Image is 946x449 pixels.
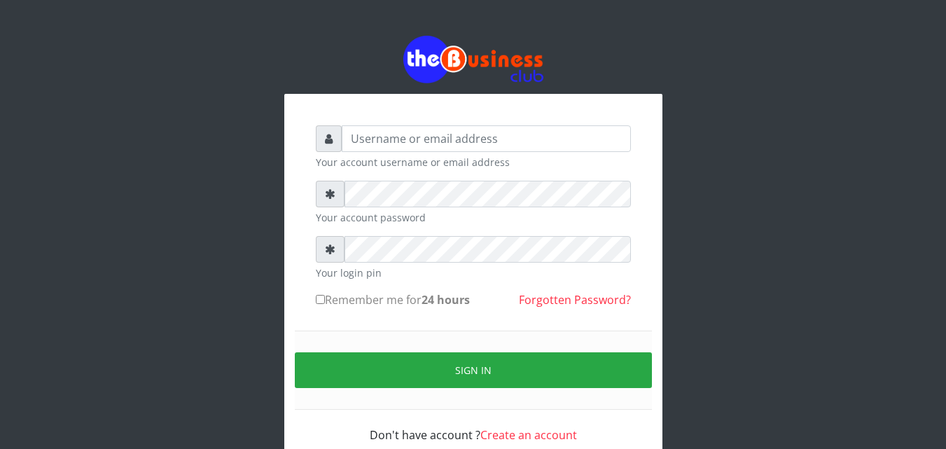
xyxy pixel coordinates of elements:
button: Sign in [295,352,652,388]
input: Remember me for24 hours [316,295,325,304]
small: Your account username or email address [316,155,631,170]
a: Create an account [480,427,577,443]
small: Your account password [316,210,631,225]
input: Username or email address [342,125,631,152]
a: Forgotten Password? [519,292,631,308]
div: Don't have account ? [316,410,631,443]
b: 24 hours [422,292,470,308]
label: Remember me for [316,291,470,308]
small: Your login pin [316,265,631,280]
